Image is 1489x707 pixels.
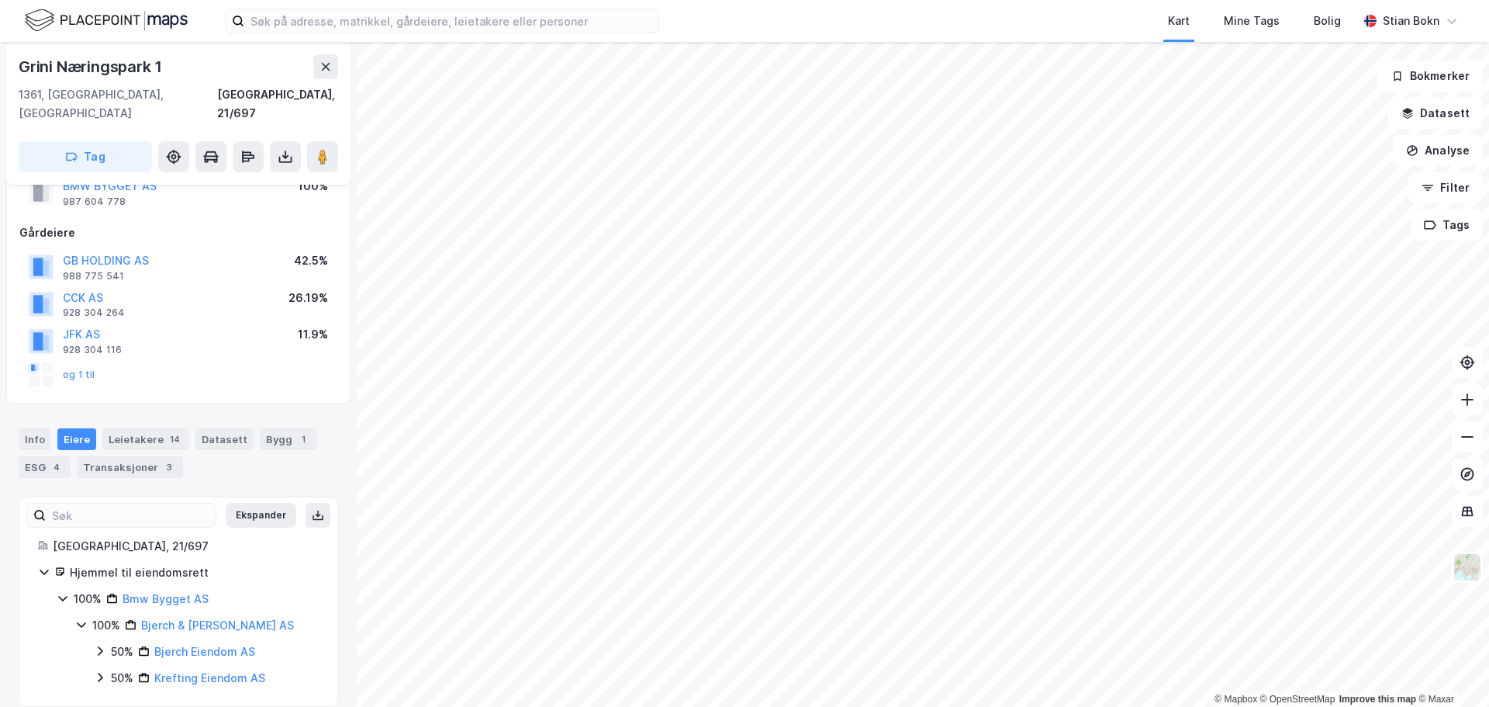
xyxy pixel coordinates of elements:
[123,592,209,605] a: Bmw Bygget AS
[244,9,658,33] input: Søk på adresse, matrikkel, gårdeiere, leietakere eller personer
[295,431,311,447] div: 1
[1393,135,1483,166] button: Analyse
[298,325,328,344] div: 11.9%
[1411,632,1489,707] iframe: Chat Widget
[1383,12,1439,30] div: Stian Bokn
[288,289,328,307] div: 26.19%
[217,85,338,123] div: [GEOGRAPHIC_DATA], 21/697
[63,307,125,319] div: 928 304 264
[102,428,189,450] div: Leietakere
[161,459,177,475] div: 3
[1453,553,1482,582] img: Z
[298,177,328,196] div: 100%
[46,504,216,527] input: Søk
[141,619,294,632] a: Bjerch & [PERSON_NAME] AS
[154,645,255,658] a: Bjerch Eiendom AS
[49,459,64,475] div: 4
[70,563,319,582] div: Hjemmel til eiendomsrett
[1339,694,1416,705] a: Improve this map
[294,251,328,270] div: 42.5%
[19,85,217,123] div: 1361, [GEOGRAPHIC_DATA], [GEOGRAPHIC_DATA]
[111,643,133,661] div: 50%
[77,456,183,478] div: Transaksjoner
[154,671,265,684] a: Krefting Eiendom AS
[1411,210,1483,241] button: Tags
[19,141,152,172] button: Tag
[1388,98,1483,129] button: Datasett
[53,537,319,556] div: [GEOGRAPHIC_DATA], 21/697
[226,503,296,528] button: Ekspander
[19,224,337,242] div: Gårdeiere
[1260,694,1335,705] a: OpenStreetMap
[74,590,102,608] div: 100%
[1314,12,1341,30] div: Bolig
[260,428,317,450] div: Bygg
[1168,12,1190,30] div: Kart
[63,196,126,208] div: 987 604 778
[63,270,124,282] div: 988 775 541
[167,431,183,447] div: 14
[63,344,122,356] div: 928 304 116
[19,54,165,79] div: Grini Næringspark 1
[1408,172,1483,203] button: Filter
[57,428,96,450] div: Eiere
[92,616,120,635] div: 100%
[25,7,188,34] img: logo.f888ab2527a4732fd821a326f86c7f29.svg
[1411,632,1489,707] div: Kontrollprogram for chat
[111,669,133,688] div: 50%
[1214,694,1257,705] a: Mapbox
[1378,61,1483,92] button: Bokmerker
[19,456,71,478] div: ESG
[19,428,51,450] div: Info
[195,428,254,450] div: Datasett
[1224,12,1280,30] div: Mine Tags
